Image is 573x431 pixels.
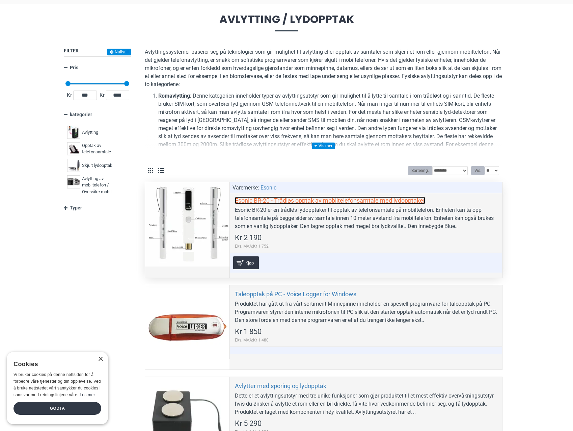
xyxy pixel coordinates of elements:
a: Pris [64,62,131,74]
span: Kr 1 850 [235,328,262,335]
a: Typer [64,202,131,214]
div: Godta [13,402,101,415]
label: Sortering: [408,166,432,175]
div: Close [98,357,103,362]
span: Kjøp [244,261,255,265]
a: Esonic [261,184,276,192]
span: Kr 2 190 [235,234,262,242]
a: Esonic BR-20 - Trådløs opptak av mobiltelefonsamtale med lydopptaker [235,197,425,204]
a: Taleopptak på PC - Voice Logger for Windows Taleopptak på PC - Voice Logger for Windows [145,285,229,370]
a: romavlytteren [158,149,191,157]
div: Dette er et avlyttingsutstyr med tre unike funksjoner som gjør produktet til et mest effektiv ove... [235,392,497,416]
img: Opptak av telefonsamtale [67,142,80,155]
a: Les mer, opens a new window [80,392,95,397]
span: Vi bruker cookies på denne nettsiden for å forbedre våre tjenester og din opplevelse. Ved å bruke... [13,372,101,397]
div: Cookies [13,357,97,372]
label: Vis: [471,166,485,175]
span: Varemerke: [233,184,259,192]
button: Nullstill [107,49,131,55]
span: Opptak av telefonsamtale [82,142,126,155]
div: Esonic BR-20 er en trådløs lydopptaker til opptak av telefonsamtale på mobiltelefon. Enheten kan ... [235,206,497,230]
a: Taleopptak på PC - Voice Logger for Windows [235,290,356,298]
span: Skjult lydopptak [82,162,112,169]
span: Avlytting / Lydopptak [64,14,509,31]
li: : Denne kategorien inneholder typer av avlyttingsutstyr som gir mulighet til å lytte til samtale ... [158,92,502,157]
span: Avlytting av mobiltelefon / Overvåke mobil [82,175,126,195]
a: Avlytter med sporing og lydopptak [235,382,326,390]
span: Kr 5 290 [235,420,262,427]
img: Skjult lydopptak [67,159,80,172]
span: Kr [65,91,73,99]
p: Avlyttingssystemer baserer seg på teknologier som gir mulighet til avlytting eller opptak av samt... [145,48,502,88]
span: Eks. MVA:Kr 1 752 [235,243,269,249]
span: Eks. MVA:Kr 1 480 [235,337,269,343]
a: kategorier [64,109,131,121]
b: Romavlytting [158,93,190,99]
div: Produktet har gått ut fra vårt sortiment!Minnepinne inneholder en spesiell programvare for taleop... [235,300,497,324]
img: Avlytting [67,126,80,139]
a: Esonic BR-20 - Trådløs opptak av mobiltelefonsamtale med lydopptaker Esonic BR-20 - Trådløs oppta... [145,182,229,267]
span: Kr [98,91,106,99]
span: Filter [64,48,79,53]
img: Avlytting av mobiltelefon / Overvåke mobil [67,175,80,188]
span: Avlytting [82,129,98,136]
